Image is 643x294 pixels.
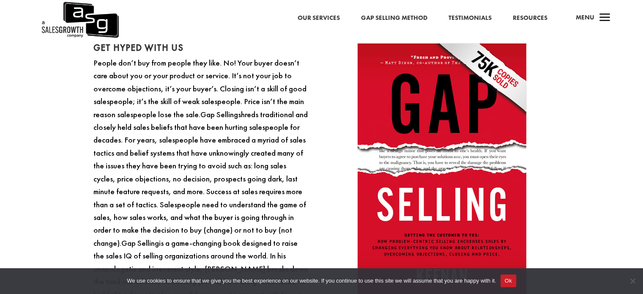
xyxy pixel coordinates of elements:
[361,13,427,24] a: Gap Selling Method
[501,275,516,287] button: Ok
[127,277,496,285] span: We use cookies to ensure that we give you the best experience on our website. If you continue to ...
[513,13,547,24] a: Resources
[596,10,613,27] span: a
[576,13,594,22] span: Menu
[298,13,340,24] a: Our Services
[200,109,238,120] span: Gap Selling
[93,43,309,57] h3: Get Hyped With Us
[628,277,637,285] span: No
[121,238,159,248] span: Gap Selling
[449,13,492,24] a: Testimonials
